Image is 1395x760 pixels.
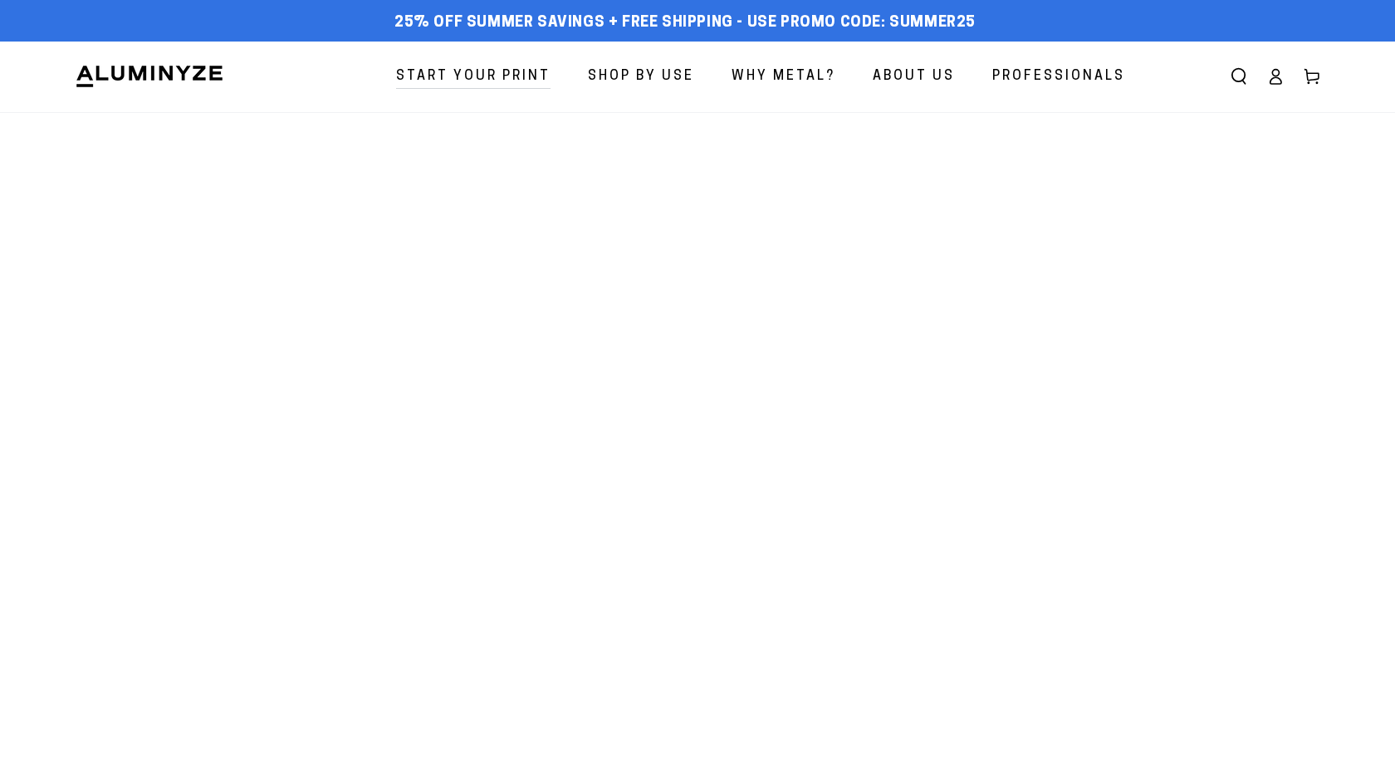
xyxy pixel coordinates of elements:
span: Shop By Use [588,65,694,89]
a: Professionals [980,55,1138,99]
span: 25% off Summer Savings + Free Shipping - Use Promo Code: SUMMER25 [394,14,976,32]
a: Shop By Use [575,55,707,99]
img: Aluminyze [75,64,224,89]
a: Why Metal? [719,55,848,99]
a: About Us [860,55,967,99]
span: Start Your Print [396,65,551,89]
summary: Search our site [1221,58,1257,95]
span: Why Metal? [732,65,835,89]
span: About Us [873,65,955,89]
a: Start Your Print [384,55,563,99]
span: Professionals [992,65,1125,89]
